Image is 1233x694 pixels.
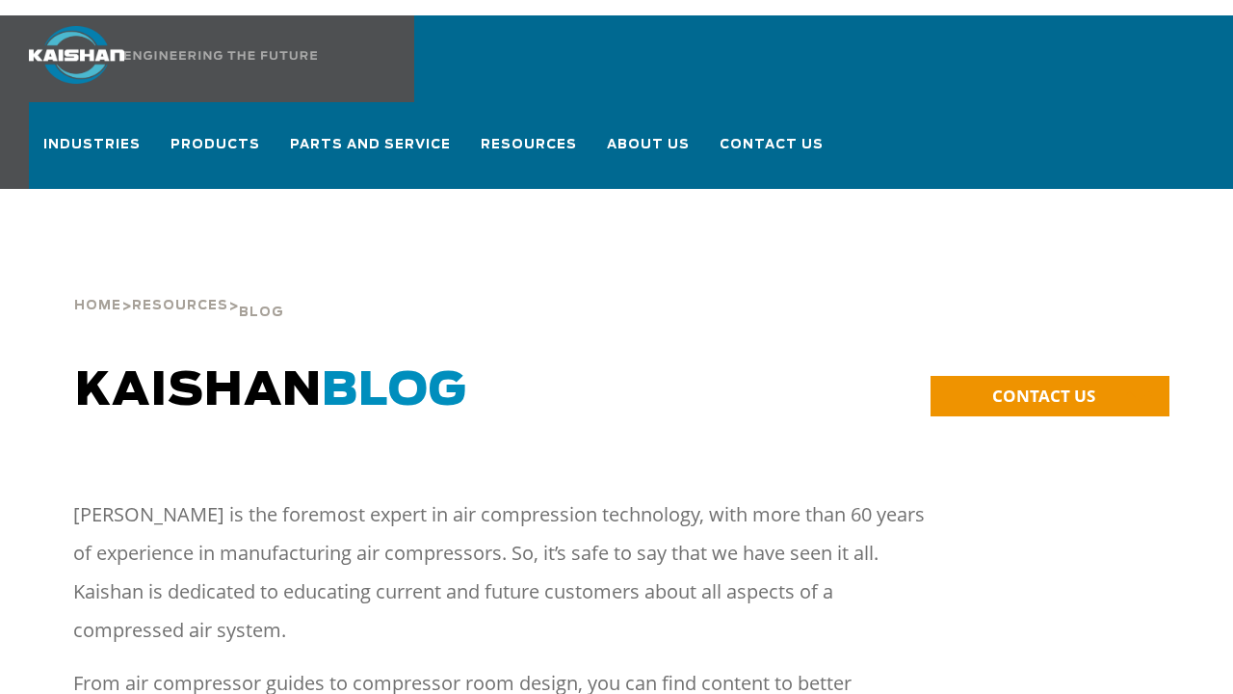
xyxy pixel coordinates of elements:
[124,51,317,60] img: Engineering the future
[171,134,261,160] span: Products
[720,120,824,185] a: Contact Us
[29,26,124,84] img: kaishan logo
[29,15,370,102] a: Kaishan USA
[239,307,284,319] span: Blog
[607,120,691,189] a: About Us
[74,300,121,312] span: Home
[992,385,1095,407] span: CONTACT US
[74,296,121,313] a: Home
[43,134,142,160] span: Industries
[290,120,452,189] a: Parts and Service
[132,296,228,313] a: Resources
[607,134,691,160] span: About Us
[720,134,824,156] span: Contact Us
[481,134,578,160] span: Resources
[481,120,578,189] a: Resources
[322,368,467,414] span: BLOG
[931,376,1169,416] a: CONTACT US
[132,300,228,312] span: Resources
[171,120,261,189] a: Products
[290,134,452,160] span: Parts and Service
[43,120,142,189] a: Industries
[74,256,284,328] div: > >
[73,495,933,650] p: [PERSON_NAME] is the foremost expert in air compression technology, with more than 60 years of ex...
[75,364,881,418] h1: Kaishan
